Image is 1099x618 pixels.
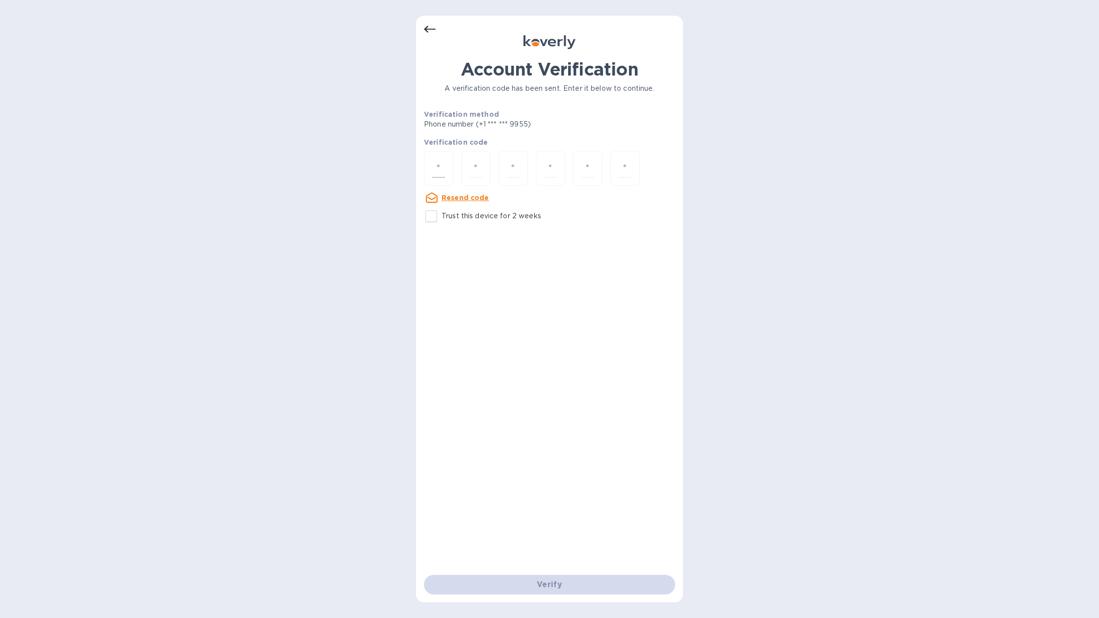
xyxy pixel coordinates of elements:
p: Trust this device for 2 weeks [442,211,541,221]
p: Phone number (+1 *** *** 9955) [424,119,606,129]
p: Verification code [424,137,675,147]
u: Resend code [442,194,489,202]
b: Verification method [424,110,499,118]
h1: Account Verification [424,59,675,79]
p: A verification code has been sent. Enter it below to continue. [424,83,675,94]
